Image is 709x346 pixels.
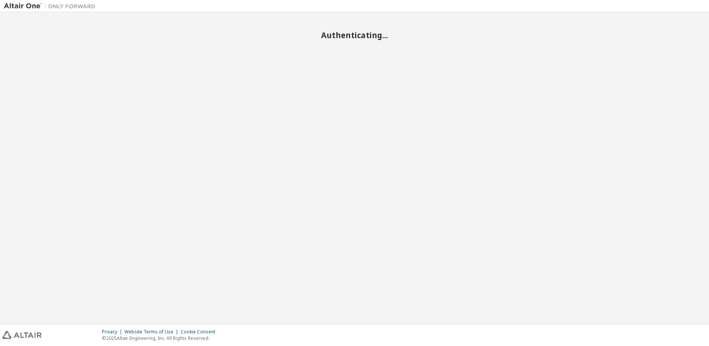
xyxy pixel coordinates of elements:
img: Altair One [4,2,99,10]
div: Website Terms of Use [124,329,181,335]
div: Privacy [102,329,124,335]
img: altair_logo.svg [2,331,42,339]
p: © 2025 Altair Engineering, Inc. All Rights Reserved. [102,335,220,341]
div: Cookie Consent [181,329,220,335]
h2: Authenticating... [4,30,705,40]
